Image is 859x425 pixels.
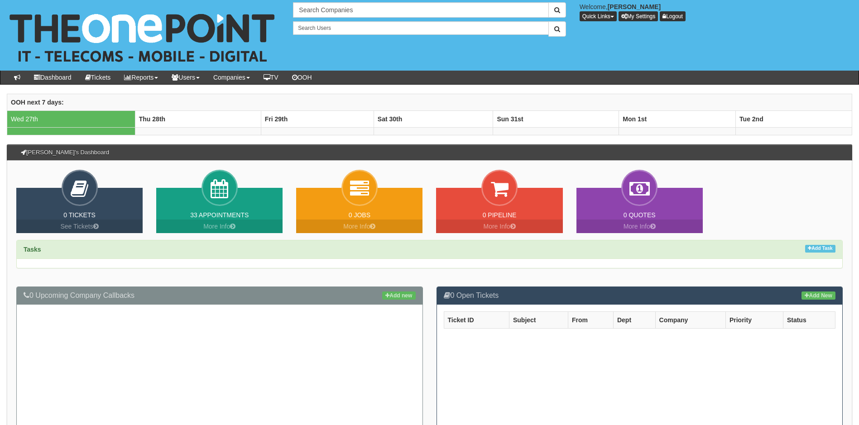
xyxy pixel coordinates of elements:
[619,110,736,127] th: Mon 1st
[165,71,206,84] a: Users
[568,311,613,328] th: From
[783,311,835,328] th: Status
[293,21,548,35] input: Search Users
[619,11,658,21] a: My Settings
[135,110,261,127] th: Thu 28th
[7,94,852,110] th: OOH next 7 days:
[382,291,415,300] a: Add new
[349,211,370,219] a: 0 Jobs
[78,71,118,84] a: Tickets
[801,291,835,300] a: Add New
[117,71,165,84] a: Reports
[296,220,422,233] a: More Info
[16,145,114,160] h3: [PERSON_NAME]'s Dashboard
[156,220,283,233] a: More Info
[285,71,319,84] a: OOH
[805,245,835,253] a: Add Task
[736,110,852,127] th: Tue 2nd
[444,291,836,300] h3: 0 Open Tickets
[660,11,686,21] a: Logout
[206,71,257,84] a: Companies
[580,11,617,21] button: Quick Links
[27,71,78,84] a: Dashboard
[16,220,143,233] a: See Tickets
[608,3,661,10] b: [PERSON_NAME]
[725,311,783,328] th: Priority
[573,2,859,21] div: Welcome,
[613,311,655,328] th: Dept
[7,110,135,127] td: Wed 27th
[374,110,493,127] th: Sat 30th
[624,211,656,219] a: 0 Quotes
[493,110,619,127] th: Sun 31st
[483,211,517,219] a: 0 Pipeline
[261,110,374,127] th: Fri 29th
[444,311,509,328] th: Ticket ID
[655,311,725,328] th: Company
[436,220,562,233] a: More Info
[257,71,285,84] a: TV
[576,220,703,233] a: More Info
[63,211,96,219] a: 0 Tickets
[24,246,41,253] strong: Tasks
[293,2,548,18] input: Search Companies
[190,211,249,219] a: 33 Appointments
[509,311,568,328] th: Subject
[24,291,416,300] h3: 0 Upcoming Company Callbacks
